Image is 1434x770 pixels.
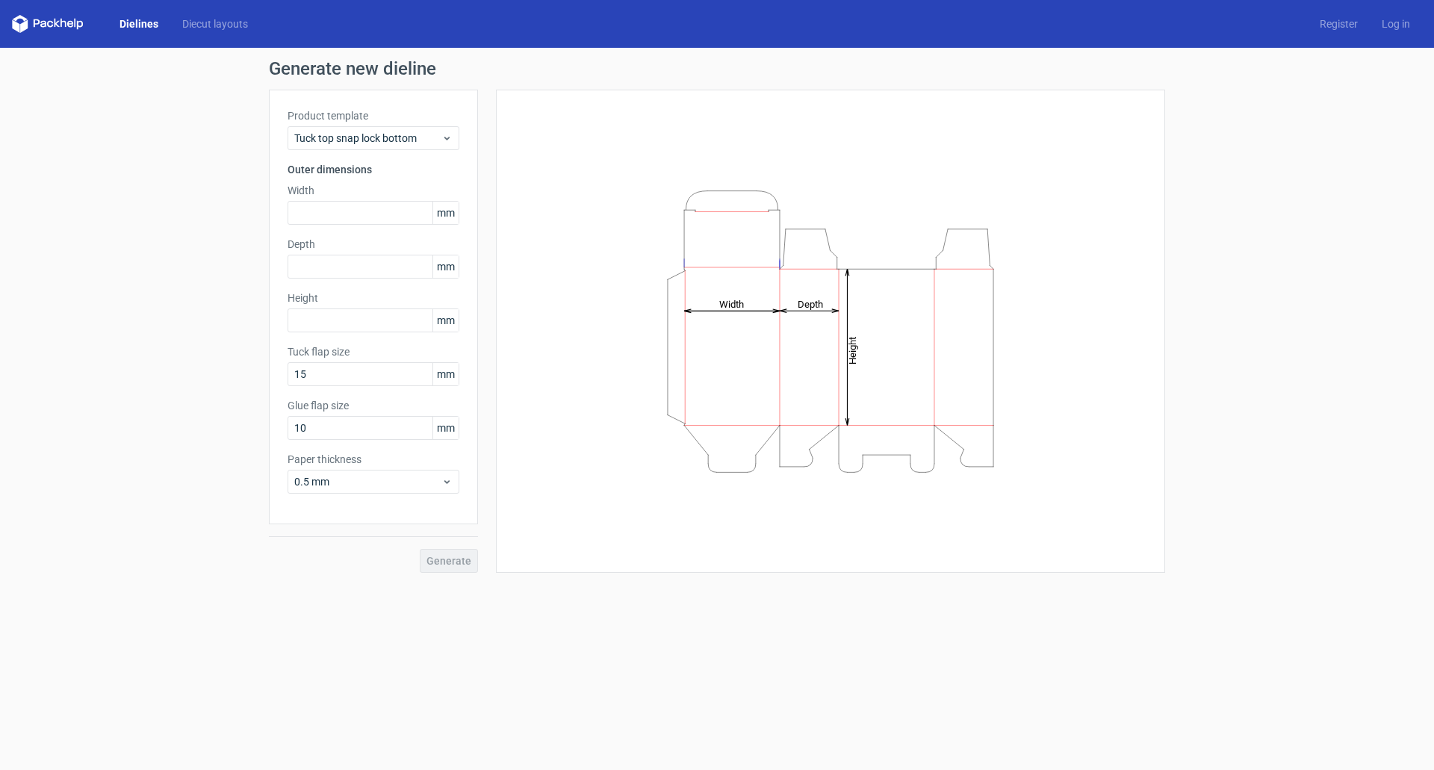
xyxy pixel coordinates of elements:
tspan: Width [719,298,744,309]
span: 0.5 mm [294,474,441,489]
label: Height [288,291,459,305]
tspan: Height [847,336,858,364]
a: Dielines [108,16,170,31]
label: Product template [288,108,459,123]
span: mm [432,417,459,439]
label: Width [288,183,459,198]
span: Tuck top snap lock bottom [294,131,441,146]
label: Paper thickness [288,452,459,467]
label: Depth [288,237,459,252]
h3: Outer dimensions [288,162,459,177]
span: mm [432,309,459,332]
a: Log in [1370,16,1422,31]
label: Tuck flap size [288,344,459,359]
span: mm [432,202,459,224]
h1: Generate new dieline [269,60,1165,78]
span: mm [432,255,459,278]
a: Diecut layouts [170,16,260,31]
tspan: Depth [798,298,823,309]
a: Register [1308,16,1370,31]
label: Glue flap size [288,398,459,413]
span: mm [432,363,459,385]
